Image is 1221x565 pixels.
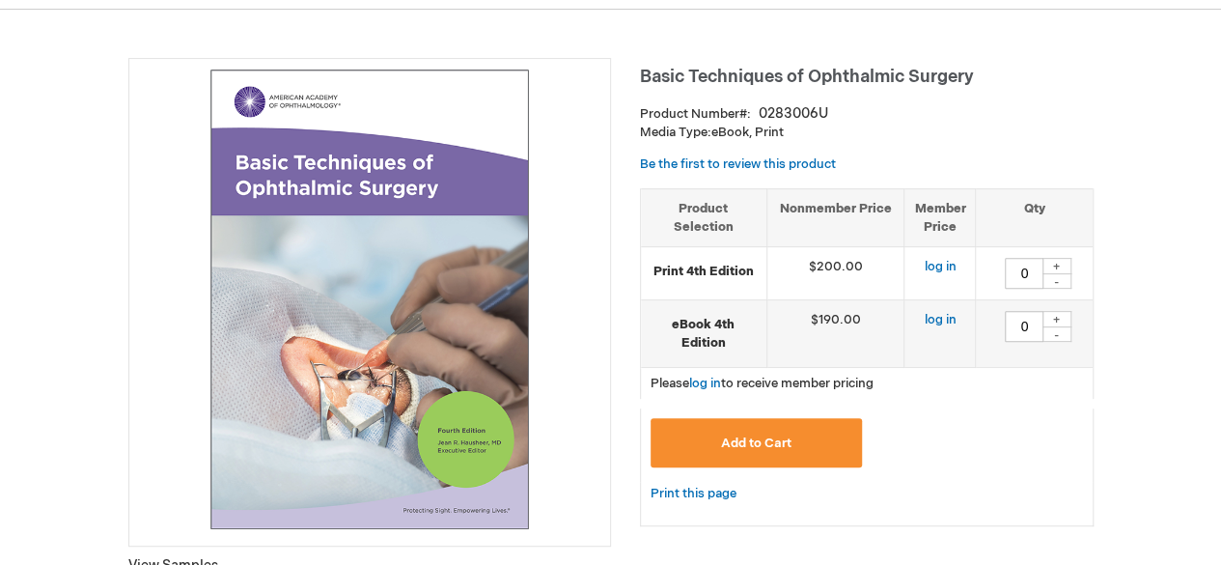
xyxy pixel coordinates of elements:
[640,106,751,122] strong: Product Number
[766,300,904,368] td: $190.00
[924,312,956,327] a: log in
[721,436,791,451] span: Add to Cart
[924,259,956,274] a: log in
[651,263,757,281] strong: Print 4th Edition
[640,67,974,87] span: Basic Techniques of Ophthalmic Surgery
[640,156,836,172] a: Be the first to review this product
[976,188,1093,246] th: Qty
[641,188,767,246] th: Product Selection
[1042,311,1071,327] div: +
[640,125,711,140] strong: Media Type:
[651,316,757,352] strong: eBook 4th Edition
[640,124,1094,142] p: eBook, Print
[766,188,904,246] th: Nonmember Price
[139,69,600,530] img: Basic Techniques of Ophthalmic Surgery
[651,418,863,467] button: Add to Cart
[1042,326,1071,342] div: -
[1042,273,1071,289] div: -
[651,482,736,506] a: Print this page
[759,104,828,124] div: 0283006U
[689,376,721,391] a: log in
[766,247,904,300] td: $200.00
[1042,258,1071,274] div: +
[1005,258,1043,289] input: Qty
[904,188,976,246] th: Member Price
[1005,311,1043,342] input: Qty
[651,376,874,391] span: Please to receive member pricing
